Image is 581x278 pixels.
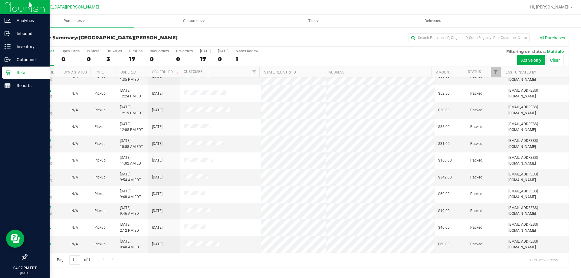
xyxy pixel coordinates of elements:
[71,125,78,129] span: Not Applicable
[129,56,143,63] div: 17
[120,138,143,149] span: [DATE] 10:58 AM EDT
[3,265,47,271] p: 04:07 PM EDT
[508,188,565,200] span: [EMAIL_ADDRESS][DOMAIN_NAME]
[71,175,78,180] button: N/A
[64,70,87,74] a: Sync Status
[508,222,565,233] span: [EMAIL_ADDRESS][DOMAIN_NAME]
[468,70,481,74] a: Status
[71,208,78,214] button: N/A
[470,241,482,247] span: Packed
[134,18,253,24] span: Customers
[94,158,106,163] span: Pickup
[438,208,450,214] span: $19.00
[150,49,169,53] div: Back-orders
[184,70,202,74] a: Customer
[470,91,482,96] span: Packed
[152,158,162,163] span: [DATE]
[94,225,106,231] span: Pickup
[438,175,452,180] span: $342.00
[34,155,51,160] a: 11853849
[438,141,450,147] span: $31.00
[200,56,211,63] div: 17
[524,255,563,264] span: 1 - 20 of 20 items
[71,209,78,213] span: Not Applicable
[373,15,493,27] a: Deliveries
[5,44,11,50] inline-svg: Inventory
[254,18,373,24] span: Tills
[409,33,530,42] input: Search Purchase ID, Original ID, State Registry ID or Customer Name...
[107,49,122,53] div: Deliveries
[34,122,51,126] a: 11855493
[5,18,11,24] inline-svg: Analytics
[34,206,51,210] a: 11853717
[5,83,11,89] inline-svg: Reports
[508,104,565,116] span: [EMAIL_ADDRESS][DOMAIN_NAME]
[324,67,431,77] th: Address
[71,225,78,231] button: N/A
[71,175,78,179] span: Not Applicable
[120,172,141,183] span: [DATE] 9:54 AM EDT
[52,255,95,265] span: Page of 1
[506,70,536,74] a: Last Updated By
[25,5,99,10] span: [GEOGRAPHIC_DATA][PERSON_NAME]
[79,35,178,41] span: [GEOGRAPHIC_DATA][PERSON_NAME]
[506,49,546,54] span: Filtering on status:
[152,225,162,231] span: [DATE]
[94,107,106,113] span: Pickup
[249,67,259,77] a: Filter
[120,155,143,166] span: [DATE] 11:02 AM EDT
[152,208,162,214] span: [DATE]
[71,141,78,147] button: N/A
[546,55,564,65] button: Clear
[71,107,78,113] button: N/A
[470,191,482,197] span: Packed
[152,124,162,130] span: [DATE]
[95,70,104,74] a: Type
[71,191,78,197] button: N/A
[71,91,78,96] span: Not Applicable
[11,56,47,63] p: Outbound
[34,225,51,230] a: 11856736
[34,139,51,143] a: 11854518
[5,70,11,76] inline-svg: Retail
[530,5,570,9] span: Hi, [PERSON_NAME]!
[71,241,78,247] button: N/A
[71,142,78,146] span: Not Applicable
[94,175,106,180] span: Pickup
[34,88,51,93] a: 11855792
[438,107,450,113] span: $30.00
[470,124,482,130] span: Packed
[438,91,450,96] span: $52.50
[129,49,143,53] div: PickUps
[236,49,258,53] div: Needs Review
[94,191,106,197] span: Pickup
[438,225,450,231] span: $40.00
[438,191,450,197] span: $60.00
[3,271,47,275] p: [DATE]
[71,192,78,196] span: Not Applicable
[94,141,106,147] span: Pickup
[547,49,564,54] span: Multiple
[11,43,47,50] p: Inventory
[11,17,47,24] p: Analytics
[150,56,169,63] div: 0
[438,241,450,247] span: $60.00
[470,175,482,180] span: Packed
[120,205,141,217] span: [DATE] 9:46 AM EDT
[61,49,80,53] div: Open Carts
[11,69,47,76] p: Retail
[71,225,78,230] span: Not Applicable
[34,242,51,246] a: 11854211
[71,158,78,162] span: Not Applicable
[218,56,228,63] div: 0
[5,31,11,37] inline-svg: Inbound
[27,35,207,41] h3: Purchase Summary:
[254,15,373,27] a: Tills
[236,56,258,63] div: 1
[6,230,24,248] iframe: Resource center
[61,56,80,63] div: 0
[152,91,162,96] span: [DATE]
[470,141,482,147] span: Packed
[152,107,162,113] span: [DATE]
[71,124,78,130] button: N/A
